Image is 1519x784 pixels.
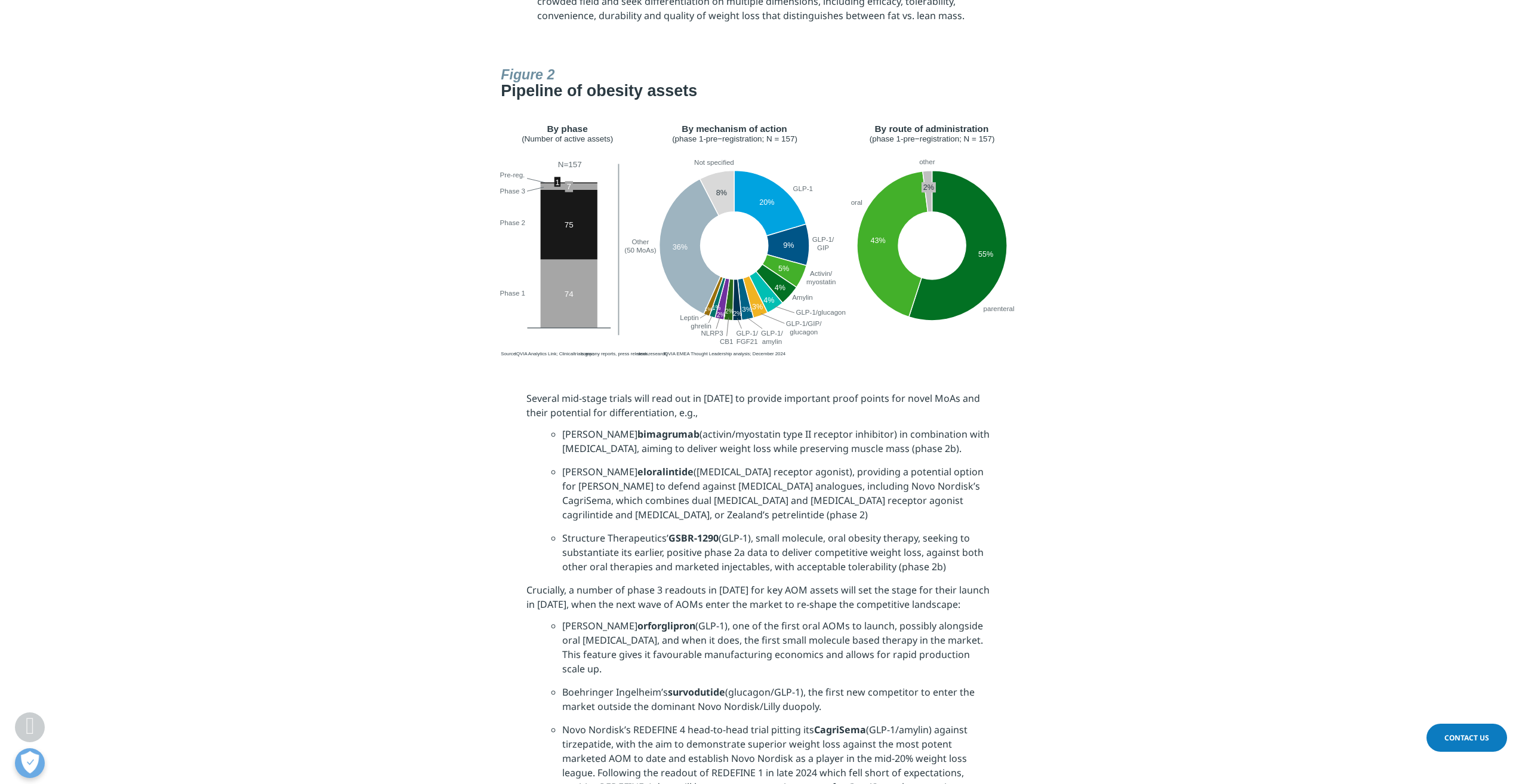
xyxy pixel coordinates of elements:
[562,685,993,722] li: Boehringer Ingelheim’s (glucagon/GLP-1), the first new competitor to enter the market outside the...
[1444,733,1489,743] span: Contact Us
[562,531,993,583] li: Structure Therapeutics’ (GLP-1), small molecule, oral obesity therapy, seeking to substantiate it...
[562,427,993,465] li: [PERSON_NAME] (activin/myostatin type II receptor inhibitor) in combination with [MEDICAL_DATA], ...
[637,619,695,632] strong: orforglipron
[15,748,45,778] button: 打开偏好
[562,465,993,531] li: [PERSON_NAME] ([MEDICAL_DATA] receptor agonist), providing a potential option for [PERSON_NAME] t...
[526,391,993,427] p: Several mid-stage trials will read out in [DATE] to provide important proof points for novel MoAs...
[814,723,866,736] strong: CagriSema
[562,619,993,685] li: [PERSON_NAME] (GLP-1), one of the first oral AOMs to launch, possibly alongside oral [MEDICAL_DAT...
[668,685,725,699] strong: survodutide
[637,465,694,478] strong: eloralintide
[668,531,719,545] strong: GSBR-1290
[637,428,700,441] strong: bimagrumab
[1426,724,1507,752] a: Contact Us
[526,583,993,619] p: Crucially, a number of phase 3 readouts in [DATE] for key AOM assets will set the stage for their...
